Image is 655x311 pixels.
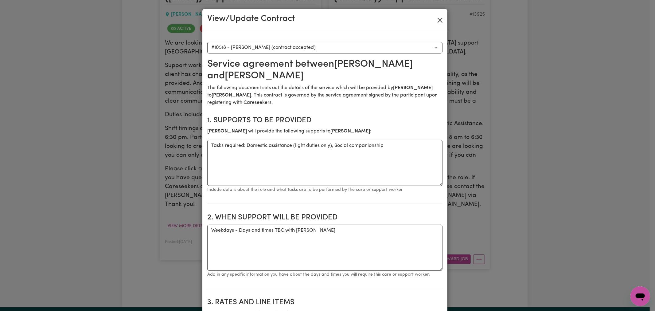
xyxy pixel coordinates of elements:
b: [PERSON_NAME] [212,93,251,98]
h3: View/Update Contract [207,14,295,24]
p: The following document sets out the details of the service which will be provided by to . This co... [207,84,443,106]
button: Close [435,15,445,25]
b: [PERSON_NAME] [330,129,370,134]
p: will provide the following supports to : [207,128,443,135]
textarea: Weekdays - Days and times TBC with [PERSON_NAME] [207,225,443,271]
h2: 3. Rates and Line Items [207,298,443,307]
h2: 2. When support will be provided [207,213,443,222]
textarea: Tasks required: Domestic assistance (light duties only), Social companionship [207,140,443,186]
h2: 1. Supports to be provided [207,116,443,125]
h2: Service agreement between [PERSON_NAME] and [PERSON_NAME] [207,58,443,82]
b: [PERSON_NAME] [393,85,433,90]
iframe: Button to launch messaging window [630,286,650,306]
b: [PERSON_NAME] [207,129,248,134]
small: Add in any specific information you have about the days and times you will require this care or s... [207,272,430,277]
small: Include details about the role and what tasks are to be performed by the care or support worker [207,187,403,192]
